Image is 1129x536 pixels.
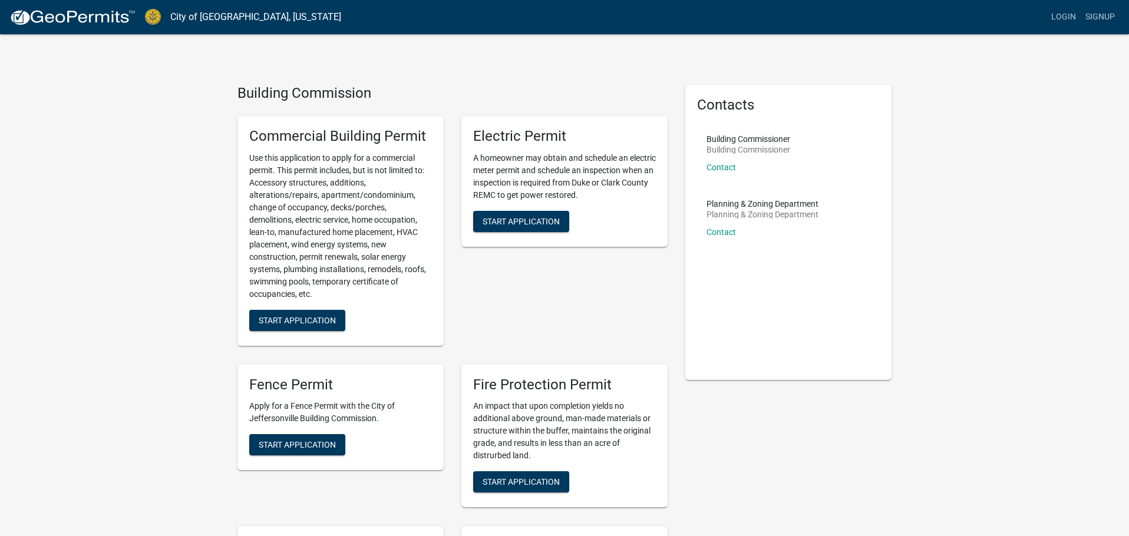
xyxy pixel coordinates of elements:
[483,216,560,226] span: Start Application
[697,97,880,114] h5: Contacts
[473,471,569,492] button: Start Application
[473,400,656,462] p: An impact that upon completion yields no additional above ground, man-made materials or structure...
[483,477,560,487] span: Start Application
[237,85,668,102] h4: Building Commission
[145,9,161,25] img: City of Jeffersonville, Indiana
[249,310,345,331] button: Start Application
[707,210,818,219] p: Planning & Zoning Department
[249,434,345,455] button: Start Application
[249,376,432,393] h5: Fence Permit
[1081,6,1120,28] a: Signup
[707,200,818,208] p: Planning & Zoning Department
[473,376,656,393] h5: Fire Protection Permit
[473,128,656,145] h5: Electric Permit
[707,145,790,154] p: Building Commissioner
[473,152,656,201] p: A homeowner may obtain and schedule an electric meter permit and schedule an inspection when an i...
[473,211,569,232] button: Start Application
[707,163,736,172] a: Contact
[249,400,432,425] p: Apply for a Fence Permit with the City of Jeffersonville Building Commission.
[707,227,736,237] a: Contact
[707,135,790,143] p: Building Commissioner
[259,440,336,449] span: Start Application
[170,7,341,27] a: City of [GEOGRAPHIC_DATA], [US_STATE]
[249,128,432,145] h5: Commercial Building Permit
[249,152,432,300] p: Use this application to apply for a commercial permit. This permit includes, but is not limited t...
[1047,6,1081,28] a: Login
[259,315,336,325] span: Start Application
